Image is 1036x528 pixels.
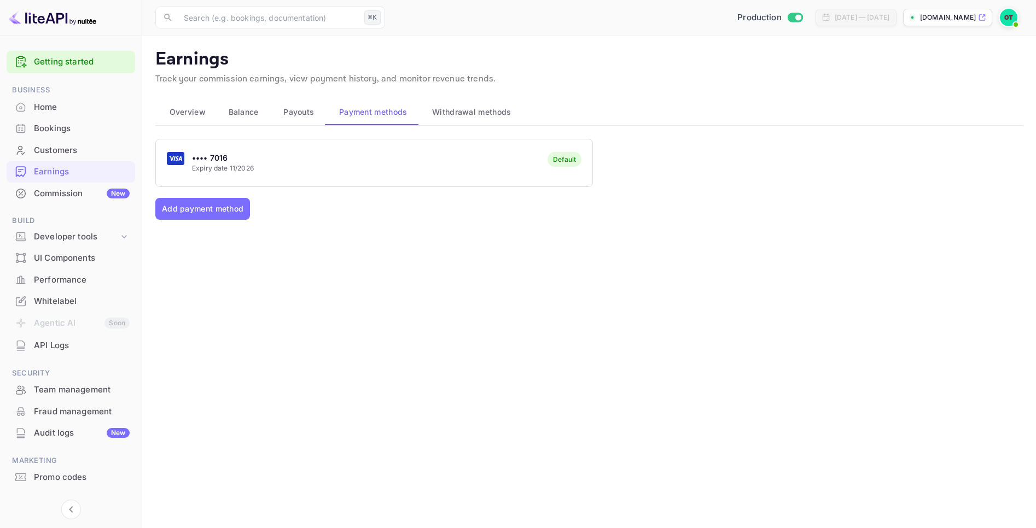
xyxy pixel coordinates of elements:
[339,105,408,119] span: Payment methods
[7,423,135,443] a: Audit logsNew
[7,97,135,118] div: Home
[835,13,889,22] div: [DATE] — [DATE]
[155,99,1023,125] div: scrollable auto tabs example
[553,155,576,163] div: Default
[34,339,130,352] div: API Logs
[7,161,135,181] a: Earnings
[1000,9,1017,26] img: Oussama Tali
[7,367,135,379] span: Security
[34,384,130,396] div: Team management
[230,164,254,172] span: 11/2026
[7,269,135,291] div: Performance
[34,406,130,418] div: Fraud management
[7,401,135,423] div: Fraud management
[7,215,135,227] span: Build
[177,7,360,28] input: Search (e.g. bookings, documentation)
[34,274,130,286] div: Performance
[61,500,81,519] button: Collapse navigation
[7,183,135,204] div: CommissionNew
[364,10,381,25] div: ⌘K
[229,105,259,119] span: Balance
[7,248,135,268] a: UI Components
[107,189,130,198] div: New
[432,105,511,119] span: Withdrawal methods
[283,105,314,119] span: Payouts
[9,9,96,26] img: LiteAPI logo
[34,144,130,157] div: Customers
[7,423,135,444] div: Audit logsNew
[7,140,135,161] div: Customers
[34,252,130,265] div: UI Components
[7,140,135,160] a: Customers
[34,471,130,484] div: Promo codes
[7,335,135,356] div: API Logs
[34,122,130,135] div: Bookings
[920,13,976,22] p: [DOMAIN_NAME]
[7,97,135,117] a: Home
[34,187,130,200] div: Commission
[7,269,135,290] a: Performance
[7,467,135,488] div: Promo codes
[34,427,130,439] div: Audit logs
[7,467,135,487] a: Promo codes
[34,231,119,243] div: Developer tools
[7,51,135,73] div: Getting started
[7,248,135,269] div: UI Components
[34,295,130,308] div: Whitelabel
[34,56,130,68] a: Getting started
[7,291,135,312] div: Whitelabel
[155,139,593,187] button: •••• 7016Expiry date 11/2026Default
[7,335,135,355] a: API Logs
[34,101,130,114] div: Home
[170,105,206,119] span: Overview
[155,49,1023,71] p: Earnings
[737,11,782,24] span: Production
[7,118,135,138] a: Bookings
[7,84,135,96] span: Business
[34,166,130,178] div: Earnings
[7,291,135,311] a: Whitelabel
[192,163,254,173] p: Expiry date
[155,198,250,220] button: Add payment method
[7,161,135,183] div: Earnings
[733,11,807,24] div: Switch to Sandbox mode
[155,73,1023,86] p: Track your commission earnings, view payment history, and monitor revenue trends.
[107,428,130,438] div: New
[7,183,135,203] a: CommissionNew
[7,455,135,467] span: Marketing
[192,152,254,163] p: •••• 7016
[7,227,135,247] div: Developer tools
[7,379,135,400] a: Team management
[7,401,135,421] a: Fraud management
[7,118,135,139] div: Bookings
[7,379,135,401] div: Team management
